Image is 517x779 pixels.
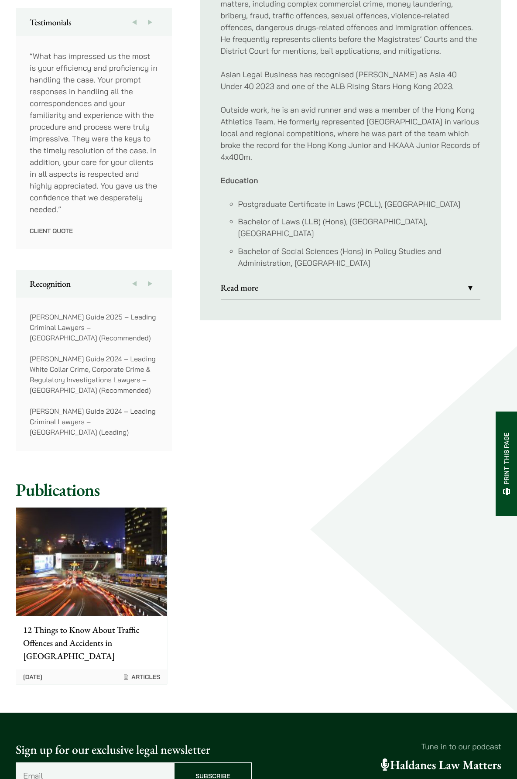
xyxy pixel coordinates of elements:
h2: Publications [16,479,501,500]
a: Read more [221,276,480,299]
a: Haldanes Law Matters [381,757,501,773]
p: [PERSON_NAME] Guide 2025 – Leading Criminal Lawyers – [GEOGRAPHIC_DATA] (Recommended) [30,312,158,343]
li: Bachelor of Laws (LLB) (Hons), [GEOGRAPHIC_DATA], [GEOGRAPHIC_DATA] [238,216,480,239]
p: Tune in to our podcast [266,741,502,752]
button: Next [142,8,158,36]
p: “What has impressed us the most is your efficiency and proficiency in handling the case. Your pro... [30,50,158,215]
p: 12 Things to Know About Traffic Offences and Accidents in [GEOGRAPHIC_DATA] [23,623,160,662]
p: [PERSON_NAME] Guide 2024 – Leading Criminal Lawyers – [GEOGRAPHIC_DATA] (Leading) [30,406,158,437]
p: Client Quote [30,227,158,235]
span: Articles [123,673,160,681]
a: 12 Things to Know About Traffic Offences and Accidents in [GEOGRAPHIC_DATA] [DATE] Articles [16,507,168,685]
p: Sign up for our exclusive legal newsletter [16,741,252,759]
strong: Education [221,175,258,185]
button: Next [142,270,158,298]
h2: Recognition [30,278,158,289]
li: Bachelor of Social Sciences (Hons) in Policy Studies and Administration, [GEOGRAPHIC_DATA] [238,245,480,269]
p: [PERSON_NAME] Guide 2024 – Leading White Collar Crime, Corporate Crime & Regulatory Investigation... [30,353,158,395]
time: [DATE] [23,673,42,681]
h2: Testimonials [30,17,158,27]
p: Outside work, he is an avid runner and was a member of the Hong Kong Athletics Team. He formerly ... [221,104,480,163]
button: Previous [127,8,142,36]
li: Postgraduate Certificate in Laws (PCLL), [GEOGRAPHIC_DATA] [238,198,480,210]
p: Asian Legal Business has recognised [PERSON_NAME] as Asia 40 Under 40 2023 and one of the ALB Ris... [221,69,480,92]
button: Previous [127,270,142,298]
